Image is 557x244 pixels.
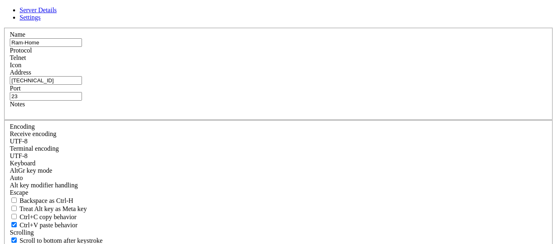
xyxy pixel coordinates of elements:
label: Whether the Alt key acts as a Meta key or as a distinct Alt key. [10,205,87,212]
div: Telnet [10,54,547,62]
label: Set the expected encoding for data received from the host. If the encodings do not match, visual ... [10,167,52,174]
input: Backspace as Ctrl-H [11,198,17,203]
span: Telnet [10,54,26,61]
span: Escape [10,189,28,196]
input: Port Number [10,92,82,101]
label: Ctrl+V pastes if true, sends ^V to host if false. Ctrl+Shift+V sends ^V to host if true, pastes i... [10,222,77,229]
label: Set the expected encoding for data received from the host. If the encodings do not match, visual ... [10,130,56,137]
div: UTF-8 [10,138,547,145]
label: Protocol [10,47,32,54]
label: Encoding [10,123,35,130]
span: Backspace as Ctrl-H [20,197,73,204]
span: Ctrl+V paste behavior [20,222,77,229]
span: Scroll to bottom after keystroke [20,237,103,244]
span: Auto [10,174,23,181]
label: Name [10,31,25,38]
a: Server Details [20,7,57,13]
label: Address [10,69,31,76]
label: Keyboard [10,160,35,167]
input: Ctrl+V paste behavior [11,222,17,227]
span: UTF-8 [10,138,28,145]
span: UTF-8 [10,152,28,159]
div: (0, 1) [3,10,7,17]
x-row: Connecting [TECHNICAL_ID]... [3,3,451,10]
span: Treat Alt key as Meta key [20,205,87,212]
input: Host Name or IP [10,76,82,85]
label: Scrolling [10,229,34,236]
div: UTF-8 [10,152,547,160]
label: Port [10,85,21,92]
span: Ctrl+C copy behavior [20,213,77,220]
input: Treat Alt key as Meta key [11,206,17,211]
input: Scroll to bottom after keystroke [11,237,17,243]
label: The default terminal encoding. ISO-2022 enables character map translations (like graphics maps). ... [10,145,59,152]
label: Controls how the Alt key is handled. Escape: Send an ESC prefix. 8-Bit: Add 128 to the typed char... [10,182,78,189]
label: Notes [10,101,25,108]
label: Icon [10,62,21,68]
div: Escape [10,189,547,196]
div: Auto [10,174,547,182]
label: Whether to scroll to the bottom on any keystroke. [10,237,103,244]
label: Ctrl-C copies if true, send ^C to host if false. Ctrl-Shift-C sends ^C to host if true, copies if... [10,213,77,220]
input: Ctrl+C copy behavior [11,214,17,219]
a: Settings [20,14,41,21]
label: If true, the backspace should send BS ('\x08', aka ^H). Otherwise the backspace key should send '... [10,197,73,204]
input: Server Name [10,38,82,47]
